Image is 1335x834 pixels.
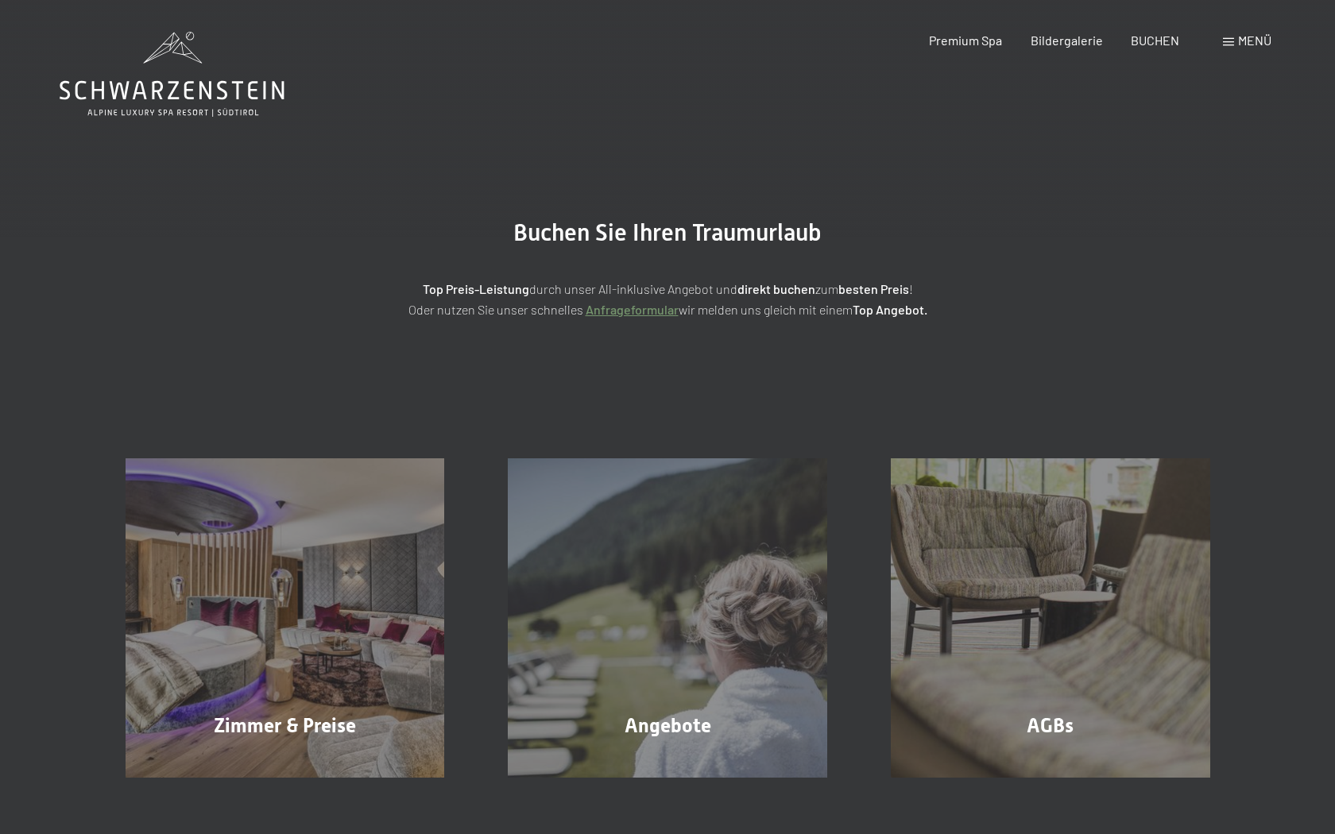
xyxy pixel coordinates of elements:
[214,714,356,737] span: Zimmer & Preise
[625,714,711,737] span: Angebote
[838,281,909,296] strong: besten Preis
[1031,33,1103,48] a: Bildergalerie
[586,302,679,317] a: Anfrageformular
[1027,714,1074,737] span: AGBs
[94,458,477,778] a: Buchung Zimmer & Preise
[1238,33,1271,48] span: Menü
[270,279,1065,319] p: durch unser All-inklusive Angebot und zum ! Oder nutzen Sie unser schnelles wir melden uns gleich...
[929,33,1002,48] a: Premium Spa
[859,458,1242,778] a: Buchung AGBs
[423,281,529,296] strong: Top Preis-Leistung
[1131,33,1179,48] a: BUCHEN
[513,218,822,246] span: Buchen Sie Ihren Traumurlaub
[853,302,927,317] strong: Top Angebot.
[737,281,815,296] strong: direkt buchen
[476,458,859,778] a: Buchung Angebote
